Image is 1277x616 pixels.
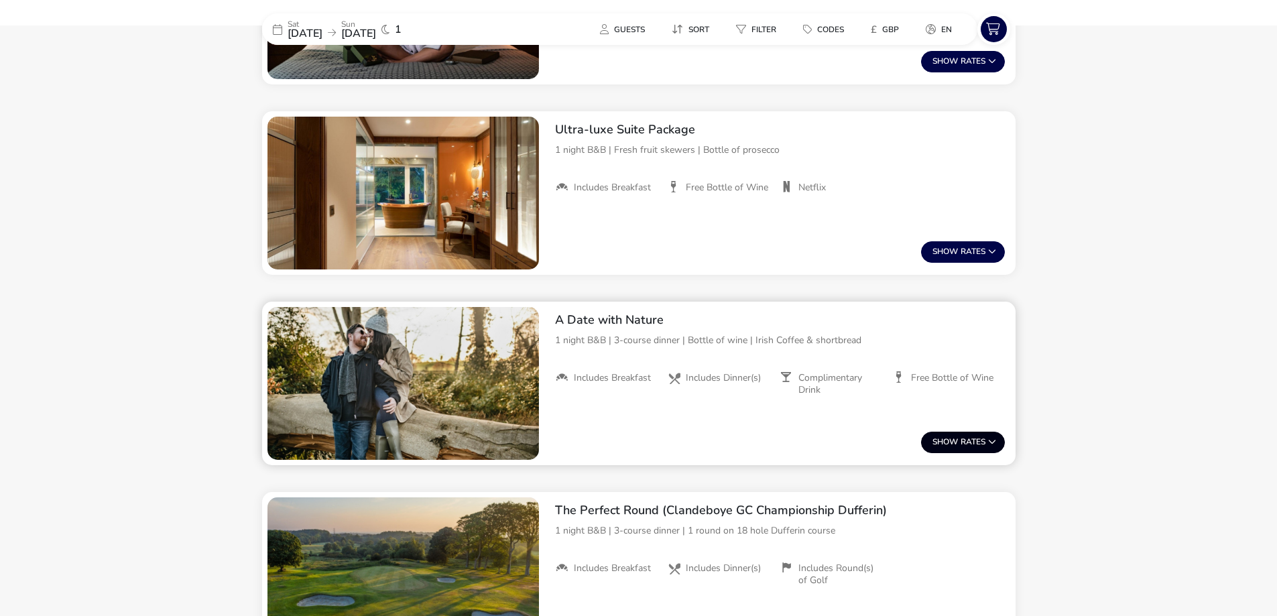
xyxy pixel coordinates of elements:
div: The Perfect Round (Clandeboye GC Championship Dufferin)1 night B&B | 3-course dinner | 1 round on... [544,492,1016,598]
span: Includes Dinner(s) [686,372,761,384]
span: Filter [751,24,776,35]
swiper-slide: 1 / 1 [267,307,539,460]
h2: The Perfect Round (Clandeboye GC Championship Dufferin) [555,503,1005,518]
span: Free Bottle of Wine [686,182,768,194]
h2: Ultra-luxe Suite Package [555,122,1005,137]
p: Sun [341,20,376,28]
div: A Date with Nature1 night B&B | 3-course dinner | Bottle of wine | Irish Coffee & shortbreadInclu... [544,302,1016,408]
span: Show [932,438,961,446]
button: en [915,19,963,39]
p: 1 night B&B | 3-course dinner | Bottle of wine | Irish Coffee & shortbread [555,333,1005,347]
span: [DATE] [288,26,322,41]
span: Complimentary Drink [798,372,881,396]
span: Codes [817,24,844,35]
naf-pibe-menu-bar-item: Filter [725,19,792,39]
button: £GBP [860,19,910,39]
span: Guests [614,24,645,35]
button: ShowRates [921,432,1005,453]
naf-pibe-menu-bar-item: Codes [792,19,860,39]
button: Sort [661,19,720,39]
button: Codes [792,19,855,39]
span: Includes Breakfast [574,182,651,194]
span: GBP [882,24,899,35]
naf-pibe-menu-bar-item: Sort [661,19,725,39]
p: 1 night B&B | 3-course dinner | 1 round on 18 hole Dufferin course [555,523,1005,538]
span: Netflix [798,182,826,194]
naf-pibe-menu-bar-item: en [915,19,968,39]
h2: A Date with Nature [555,312,1005,328]
span: 1 [395,24,402,35]
span: en [941,24,952,35]
p: 1 night B&B | Fresh fruit skewers | Bottle of prosecco [555,143,1005,157]
button: Guests [589,19,656,39]
swiper-slide: 1 / 1 [267,117,539,269]
span: [DATE] [341,26,376,41]
span: Show [932,57,961,66]
button: ShowRates [921,51,1005,72]
button: Filter [725,19,787,39]
span: Includes Breakfast [574,372,651,384]
span: Includes Round(s) of Golf [798,562,881,587]
div: Sat[DATE]Sun[DATE]1 [262,13,463,45]
span: Show [932,247,961,256]
i: £ [871,23,877,36]
span: Free Bottle of Wine [911,372,993,384]
div: Ultra-luxe Suite Package 1 night B&B | Fresh fruit skewers | Bottle of prosecco Includes Breakfas... [544,111,1016,205]
naf-pibe-menu-bar-item: £GBP [860,19,915,39]
span: Includes Dinner(s) [686,562,761,574]
button: ShowRates [921,241,1005,263]
span: Sort [688,24,709,35]
naf-pibe-menu-bar-item: Guests [589,19,661,39]
span: Includes Breakfast [574,562,651,574]
p: Sat [288,20,322,28]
